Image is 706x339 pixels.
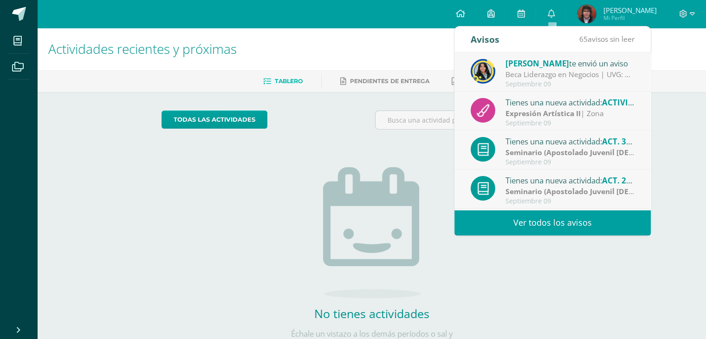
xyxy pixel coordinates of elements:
[350,78,429,85] span: Pendientes de entrega
[505,135,635,147] div: Tienes una nueva actividad:
[505,119,635,127] div: Septiembre 09
[275,78,303,85] span: Tablero
[505,96,635,108] div: Tienes una nueva actividad:
[454,210,651,235] a: Ver todos los avisos
[505,69,635,80] div: Beca Liderazgo en Negocios | UVG: Gusto en saludarlos chicos, que estén brillando en su práctica....
[505,58,569,69] span: [PERSON_NAME]
[505,147,635,158] div: | Zona
[48,40,237,58] span: Actividades recientes y próximas
[505,80,635,88] div: Septiembre 09
[376,111,581,129] input: Busca una actividad próxima aquí...
[577,5,596,23] img: a8cc2ceca0a8d962bf78a336c7b11f82.png
[603,14,656,22] span: Mi Perfil
[505,108,635,119] div: | Zona
[505,108,581,118] strong: Expresión Artística II
[602,97,645,108] span: ACTIVIDAD
[279,306,465,321] h2: No tienes actividades
[505,186,635,197] div: | Zona
[505,57,635,69] div: te envió un aviso
[505,174,635,186] div: Tienes una nueva actividad:
[579,34,635,44] span: avisos sin leer
[505,197,635,205] div: Septiembre 09
[579,34,588,44] span: 65
[603,6,656,15] span: [PERSON_NAME]
[340,74,429,89] a: Pendientes de entrega
[505,158,635,166] div: Septiembre 09
[323,167,421,298] img: no_activities.png
[162,111,267,129] a: todas las Actividades
[263,74,303,89] a: Tablero
[452,74,503,89] a: Entregadas
[471,59,495,84] img: 9385da7c0ece523bc67fca2554c96817.png
[471,26,499,52] div: Avisos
